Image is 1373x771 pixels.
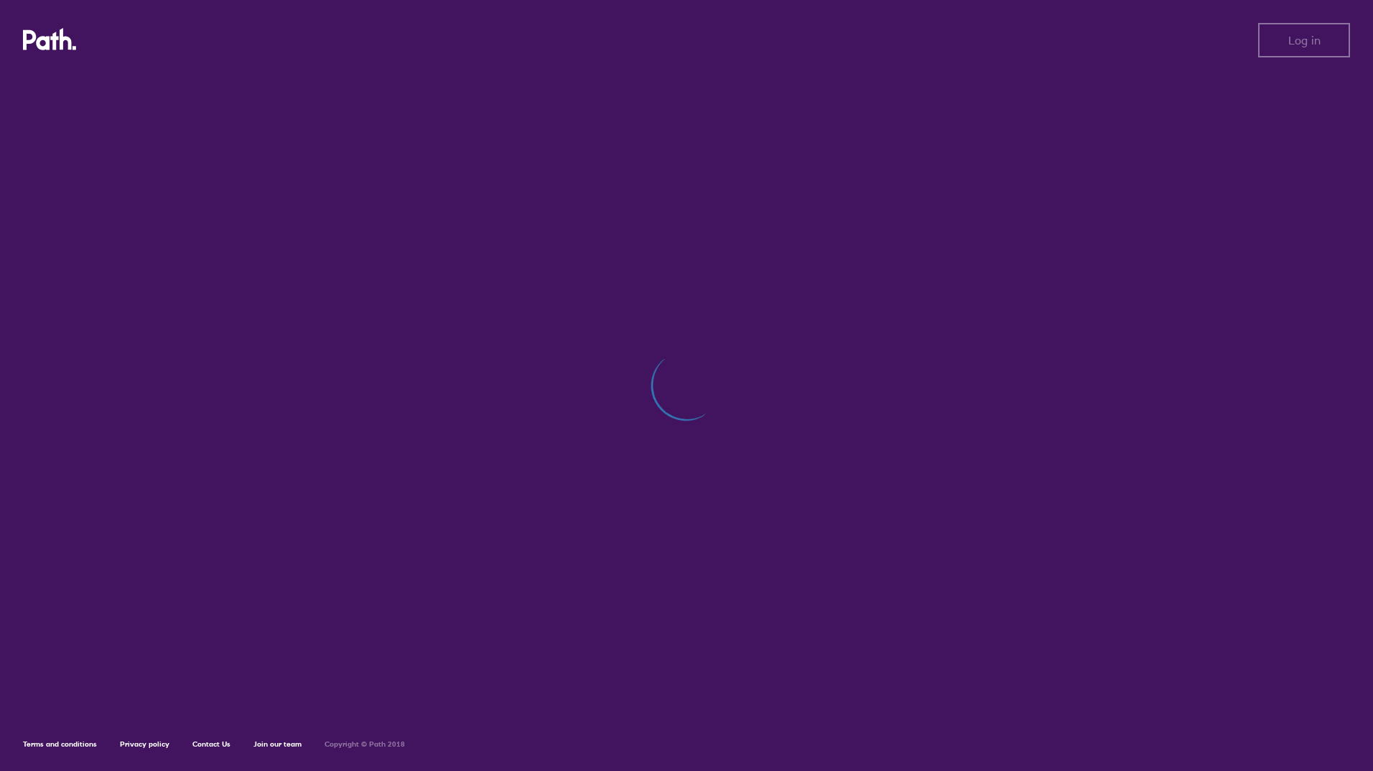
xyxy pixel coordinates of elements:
button: Log in [1258,23,1350,57]
a: Privacy policy [120,739,169,749]
a: Terms and conditions [23,739,97,749]
a: Join our team [253,739,302,749]
span: Log in [1288,34,1321,47]
a: Contact Us [192,739,231,749]
h6: Copyright © Path 2018 [325,740,405,749]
